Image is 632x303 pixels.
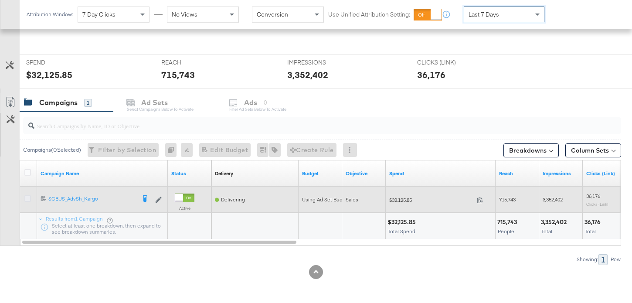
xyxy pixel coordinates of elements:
div: SCBUS_AdvSh_Kargo [48,195,136,202]
div: 715,743 [497,218,520,226]
a: The maximum amount you're willing to spend on your ads, on average each day or over the lifetime ... [302,170,339,177]
div: 1 [598,254,608,265]
sub: Clicks (Link) [586,201,608,207]
div: Delivery [215,170,233,177]
button: Breakdowns [503,143,559,157]
span: Conversion [257,10,288,18]
div: Attribution Window: [26,11,73,17]
label: Use Unified Attribution Setting: [328,10,410,19]
span: Last 7 Days [469,10,499,18]
span: 715,743 [499,196,516,203]
a: Your campaign's objective. [346,170,382,177]
div: $32,125.85 [387,218,418,226]
a: Your campaign name. [41,170,164,177]
span: 7 Day Clicks [82,10,116,18]
span: Sales [346,196,358,203]
a: Reflects the ability of your Ad Campaign to achieve delivery based on ad states, schedule and bud... [215,170,233,177]
span: People [498,228,514,235]
div: 3,352,402 [541,218,569,226]
span: 3,352,402 [543,196,563,203]
a: SCBUS_AdvSh_Kargo [48,195,136,204]
div: Row [610,256,621,262]
span: No Views [172,10,197,18]
span: $32,125.85 [389,197,473,203]
a: The total amount spent to date. [389,170,492,177]
button: Column Sets [565,143,621,157]
span: Total Spend [388,228,415,235]
div: Using Ad Set Budget [302,196,350,203]
a: Shows the current state of your Ad Campaign. [171,170,208,177]
span: Total [541,228,552,235]
span: Total [585,228,596,235]
div: Campaigns ( 0 Selected) [23,146,81,154]
div: 1 [84,99,92,107]
div: Campaigns [39,98,78,108]
input: Search Campaigns by Name, ID or Objective [34,114,568,131]
span: 36,176 [586,193,600,199]
a: The number of people your ad was served to. [499,170,536,177]
div: 36,176 [584,218,603,226]
a: The number of times your ad was served. On mobile apps an ad is counted as served the first time ... [543,170,579,177]
div: Showing: [576,256,598,262]
div: 0 [165,143,181,157]
span: Delivering [221,196,245,203]
label: Active [175,205,194,211]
